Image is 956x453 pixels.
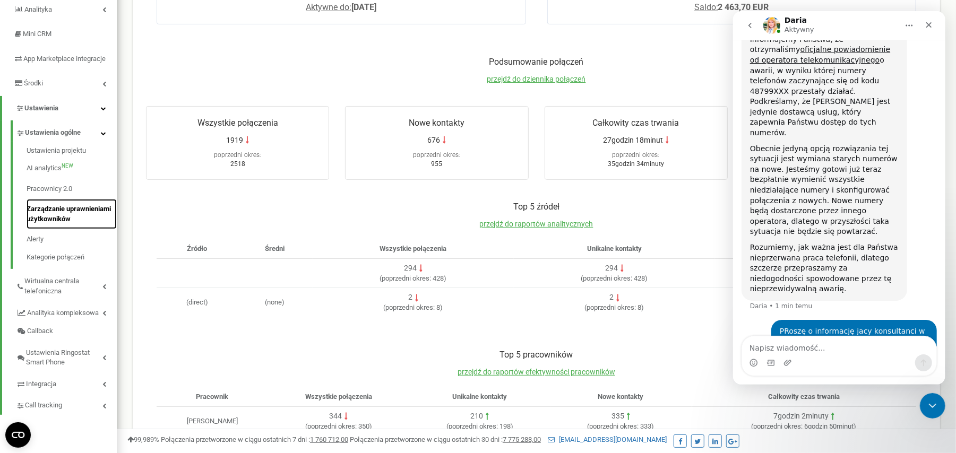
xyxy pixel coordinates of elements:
[513,202,559,212] span: Top 5 źródeł
[548,435,667,443] a: [EMAIL_ADDRESS][DOMAIN_NAME]
[733,11,945,385] iframe: Intercom live chat
[226,135,243,145] span: 1919
[24,104,58,112] span: Ustawienia
[23,30,51,38] span: Mini CRM
[920,393,945,419] iframe: Intercom live chat
[27,250,117,263] a: Kategorie połączeń
[487,75,586,83] a: przejdź do dziennika połączeń
[16,269,117,300] a: Wirtualna centrala telefoniczna
[307,422,357,430] span: poprzedni okres:
[588,422,654,430] span: ( 333 )
[605,263,618,274] div: 294
[593,118,679,128] span: Całkowity czas trwania
[196,393,228,400] span: Pracownik
[306,2,376,12] a: Aktywne do:[DATE]
[27,158,117,179] a: AI analyticsNEW
[24,79,43,87] span: Środki
[409,118,464,128] span: Nowe kontakty
[26,348,102,368] span: Ustawienia Ringostat Smart Phone
[237,288,312,317] td: (none)
[431,160,442,168] span: 955
[310,435,348,443] u: 1 760 712,00
[452,393,507,400] span: Unikalne kontakty
[305,393,372,400] span: Wszystkie połączenia
[408,292,412,303] div: 2
[385,303,435,311] span: poprzedni okres:
[27,179,117,199] a: Pracownicy 2.0
[458,368,615,376] a: przejdź do raportów efektywności pracowników
[587,245,642,252] span: Unikalne kontakty
[768,393,840,400] span: Całkowity czas trwania
[751,422,856,430] span: ( 6godzin 50minut )
[694,2,769,12] a: Saldo:2 463,70 EUR
[694,2,718,12] span: Saldo:
[306,2,351,12] span: Aktywne do:
[380,245,446,252] span: Wszystkie połączenia
[2,96,117,121] a: Ustawienia
[603,135,663,145] span: 27godzin 18minut
[329,411,342,422] div: 344
[446,422,513,430] span: ( 198 )
[470,411,483,422] div: 210
[612,411,624,422] div: 335
[753,422,803,430] span: poprzedni okres:
[500,350,573,360] span: Top 5 pracowników
[350,435,541,443] span: Połączenia przetworzone w ciągu ostatnich 30 dni :
[480,220,593,228] span: przejdź do raportów analitycznych
[581,274,648,282] span: ( 428 )
[584,303,644,311] span: ( 8 )
[27,308,99,318] span: Analityka kompleksowa
[404,263,417,274] div: 294
[503,435,541,443] u: 7 775 288,00
[27,199,117,229] a: Zarządzanie uprawnieniami użytkowników
[16,341,117,372] a: Ustawienia Ringostat Smart Phone
[25,400,62,411] span: Call tracking
[16,120,117,142] a: Ustawienia ogólne
[587,303,636,311] span: poprzedni okres:
[16,372,117,394] a: Integracja
[383,303,443,311] span: ( 8 )
[598,393,644,400] span: Nowe kontakty
[583,274,632,282] span: poprzedni okres:
[489,57,584,67] span: Podsumowanie połączeń
[157,288,237,317] td: (direct)
[773,411,829,422] div: 7godzin 2minuty
[382,274,431,282] span: poprzedni okres:
[187,245,207,252] span: Źródło
[197,118,278,128] span: Wszystkie połączenia
[16,301,117,323] a: Analityka kompleksowa
[27,326,53,336] span: Callback
[609,292,614,303] div: 2
[230,160,245,168] span: 2518
[27,229,117,250] a: Alerty
[613,151,660,159] span: poprzedni okres:
[449,422,498,430] span: poprzedni okres:
[23,55,106,63] span: App Marketplace integracje
[5,422,31,448] button: Open CMP widget
[413,151,460,159] span: poprzedni okres:
[24,276,102,296] span: Wirtualna centrala telefoniczna
[127,435,159,443] span: 99,989%
[16,393,117,415] a: Call tracking
[608,160,664,168] span: 35godzin 34minuty
[380,274,446,282] span: ( 428 )
[27,146,117,159] a: Ustawienia projektu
